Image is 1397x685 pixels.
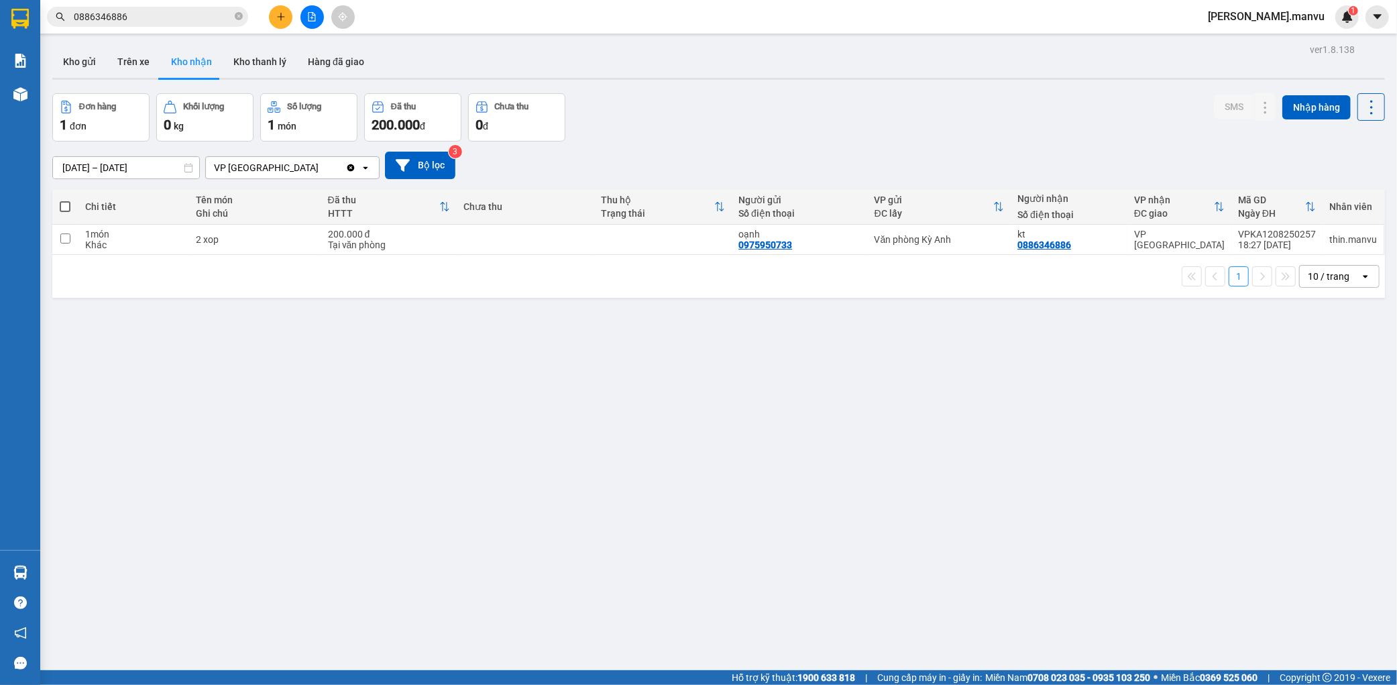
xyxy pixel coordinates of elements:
[865,670,867,685] span: |
[56,12,65,21] span: search
[174,121,184,131] span: kg
[372,117,420,133] span: 200.000
[1323,673,1332,682] span: copyright
[276,12,286,21] span: plus
[85,229,182,240] div: 1 món
[14,657,27,670] span: message
[345,162,356,173] svg: Clear value
[1134,229,1225,250] div: VP [GEOGRAPHIC_DATA]
[594,189,732,225] th: Toggle SortBy
[1341,11,1353,23] img: icon-new-feature
[495,102,529,111] div: Chưa thu
[52,46,107,78] button: Kho gửi
[328,195,439,205] div: Đã thu
[85,240,182,250] div: Khác
[223,46,297,78] button: Kho thanh lý
[11,9,29,29] img: logo-vxr
[74,9,232,24] input: Tìm tên, số ĐT hoặc mã đơn
[164,117,171,133] span: 0
[1329,234,1377,245] div: thin.manvu
[235,11,243,23] span: close-circle
[52,93,150,142] button: Đơn hàng1đơn
[196,195,315,205] div: Tên món
[360,162,371,173] svg: open
[1197,8,1335,25] span: [PERSON_NAME].manvu
[985,670,1150,685] span: Miền Nam
[183,102,224,111] div: Khối lượng
[1127,189,1231,225] th: Toggle SortBy
[1229,266,1249,286] button: 1
[268,117,275,133] span: 1
[391,102,416,111] div: Đã thu
[1238,195,1305,205] div: Mã GD
[1238,229,1316,240] div: VPKA1208250257
[260,93,357,142] button: Số lượng1món
[328,229,450,240] div: 200.000 đ
[385,152,455,179] button: Bộ lọc
[160,46,223,78] button: Kho nhận
[449,145,462,158] sup: 3
[601,208,714,219] div: Trạng thái
[1154,675,1158,680] span: ⚪️
[1349,6,1358,15] sup: 1
[70,121,87,131] span: đơn
[738,240,792,250] div: 0975950733
[463,201,588,212] div: Chưa thu
[738,229,860,240] div: oạnh
[297,46,375,78] button: Hàng đã giao
[1231,189,1323,225] th: Toggle SortBy
[13,566,27,580] img: warehouse-icon
[156,93,254,142] button: Khối lượng0kg
[320,161,321,174] input: Selected VP Mỹ Đình.
[868,189,1011,225] th: Toggle SortBy
[328,208,439,219] div: HTTT
[79,102,116,111] div: Đơn hàng
[1017,240,1071,250] div: 0886346886
[14,627,27,639] span: notification
[1372,11,1384,23] span: caret-down
[214,161,319,174] div: VP [GEOGRAPHIC_DATA]
[1017,193,1121,204] div: Người nhận
[1238,240,1316,250] div: 18:27 [DATE]
[196,234,315,245] div: 2 xop
[601,195,714,205] div: Thu hộ
[732,670,855,685] span: Hỗ trợ kỹ thuật:
[468,93,565,142] button: Chưa thu0đ
[1214,95,1254,119] button: SMS
[1268,670,1270,685] span: |
[331,5,355,29] button: aim
[1200,672,1258,683] strong: 0369 525 060
[1282,95,1351,119] button: Nhập hàng
[60,117,67,133] span: 1
[483,121,488,131] span: đ
[1365,5,1389,29] button: caret-down
[364,93,461,142] button: Đã thu200.000đ
[1329,201,1377,212] div: Nhân viên
[1027,672,1150,683] strong: 0708 023 035 - 0935 103 250
[877,670,982,685] span: Cung cấp máy in - giấy in:
[1017,229,1121,240] div: kt
[107,46,160,78] button: Trên xe
[338,12,347,21] span: aim
[1134,208,1214,219] div: ĐC giao
[1017,209,1121,220] div: Số điện thoại
[300,5,324,29] button: file-add
[1310,42,1355,57] div: ver 1.8.138
[13,54,27,68] img: solution-icon
[235,12,243,20] span: close-circle
[321,189,457,225] th: Toggle SortBy
[875,234,1005,245] div: Văn phòng Kỳ Anh
[13,87,27,101] img: warehouse-icon
[14,596,27,609] span: question-circle
[307,12,317,21] span: file-add
[1238,208,1305,219] div: Ngày ĐH
[328,240,450,250] div: Tại văn phòng
[420,121,425,131] span: đ
[1161,670,1258,685] span: Miền Bắc
[476,117,483,133] span: 0
[1134,195,1214,205] div: VP nhận
[269,5,292,29] button: plus
[278,121,296,131] span: món
[287,102,321,111] div: Số lượng
[738,195,860,205] div: Người gửi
